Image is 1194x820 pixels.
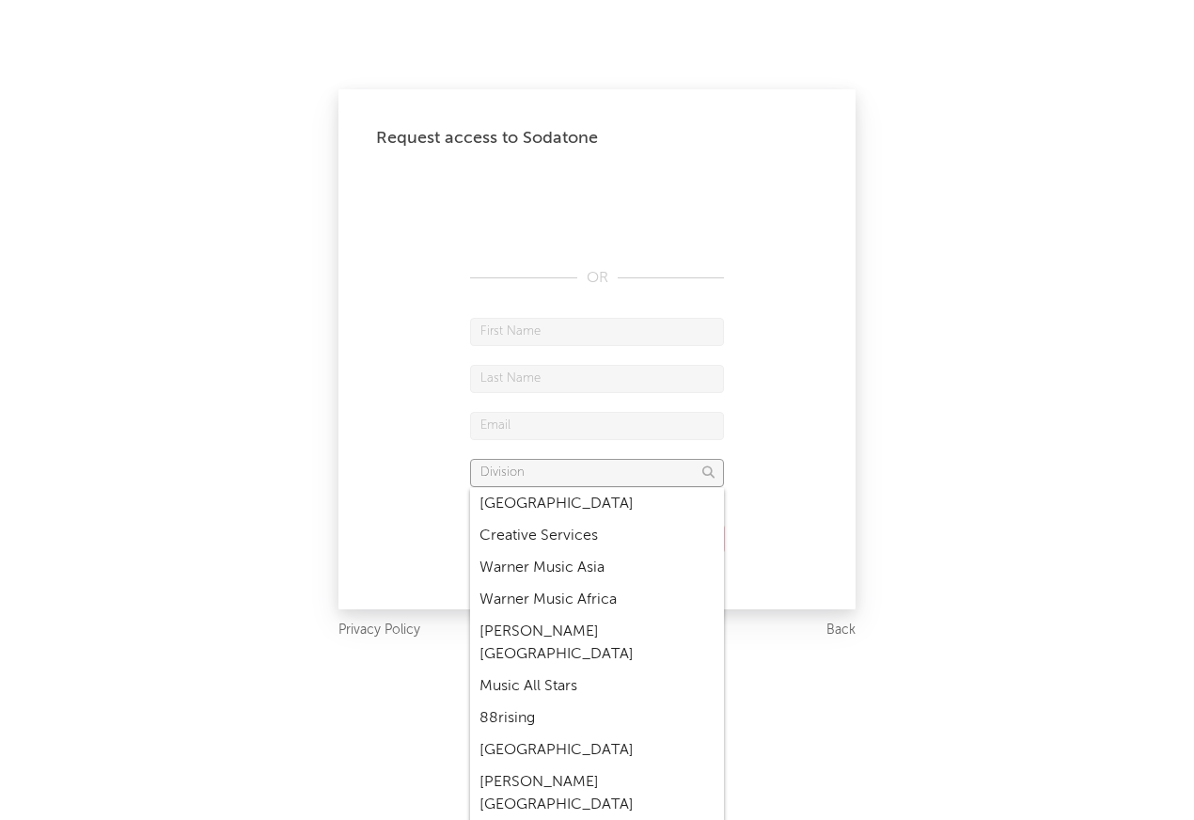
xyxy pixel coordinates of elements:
[376,127,818,150] div: Request access to Sodatone
[470,552,724,584] div: Warner Music Asia
[470,267,724,290] div: OR
[470,365,724,393] input: Last Name
[470,734,724,766] div: [GEOGRAPHIC_DATA]
[470,459,724,487] input: Division
[470,318,724,346] input: First Name
[470,520,724,552] div: Creative Services
[470,616,724,670] div: [PERSON_NAME] [GEOGRAPHIC_DATA]
[470,412,724,440] input: Email
[470,702,724,734] div: 88rising
[470,584,724,616] div: Warner Music Africa
[470,488,724,520] div: [GEOGRAPHIC_DATA]
[470,670,724,702] div: Music All Stars
[826,619,856,642] a: Back
[338,619,420,642] a: Privacy Policy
